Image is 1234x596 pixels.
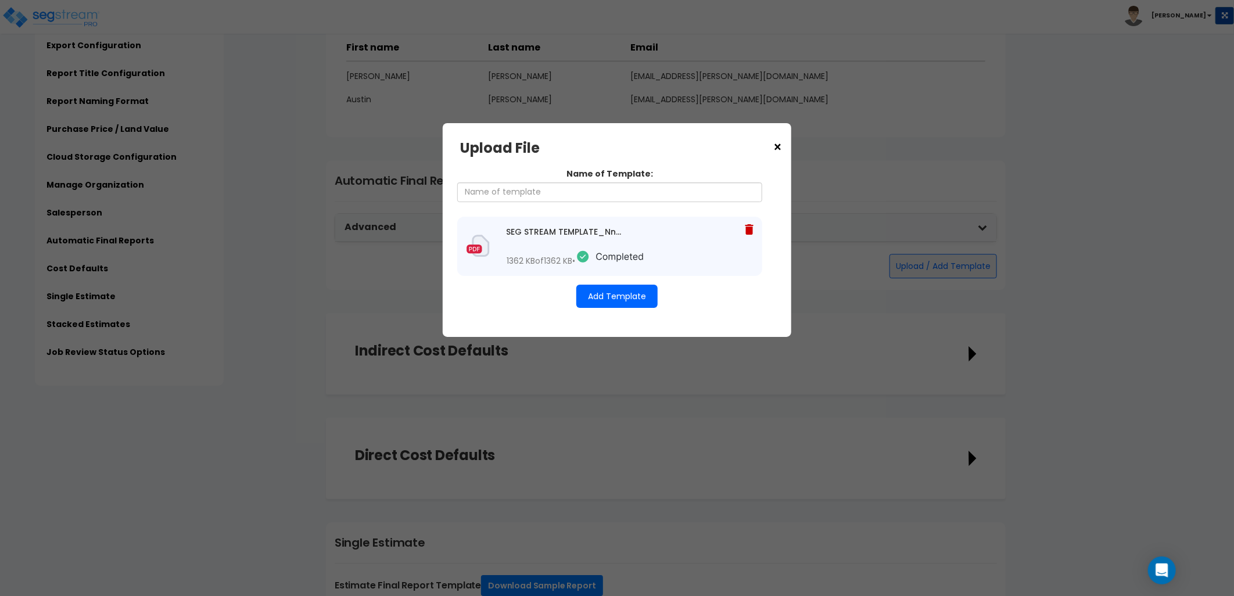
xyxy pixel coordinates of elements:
[566,168,654,179] label: Name of Template:
[507,255,536,267] span: 1362 KB
[460,141,540,156] h3: Upload File
[544,255,573,267] span: 1362 KB
[576,285,658,308] button: Add Template
[506,226,625,238] div: SEG STREAM TEMPLATE_NnGFNoc.docx
[498,249,650,267] div: of •
[773,138,783,157] span: ×
[1148,556,1176,584] div: Open Intercom Messenger
[457,182,762,202] input: Name of template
